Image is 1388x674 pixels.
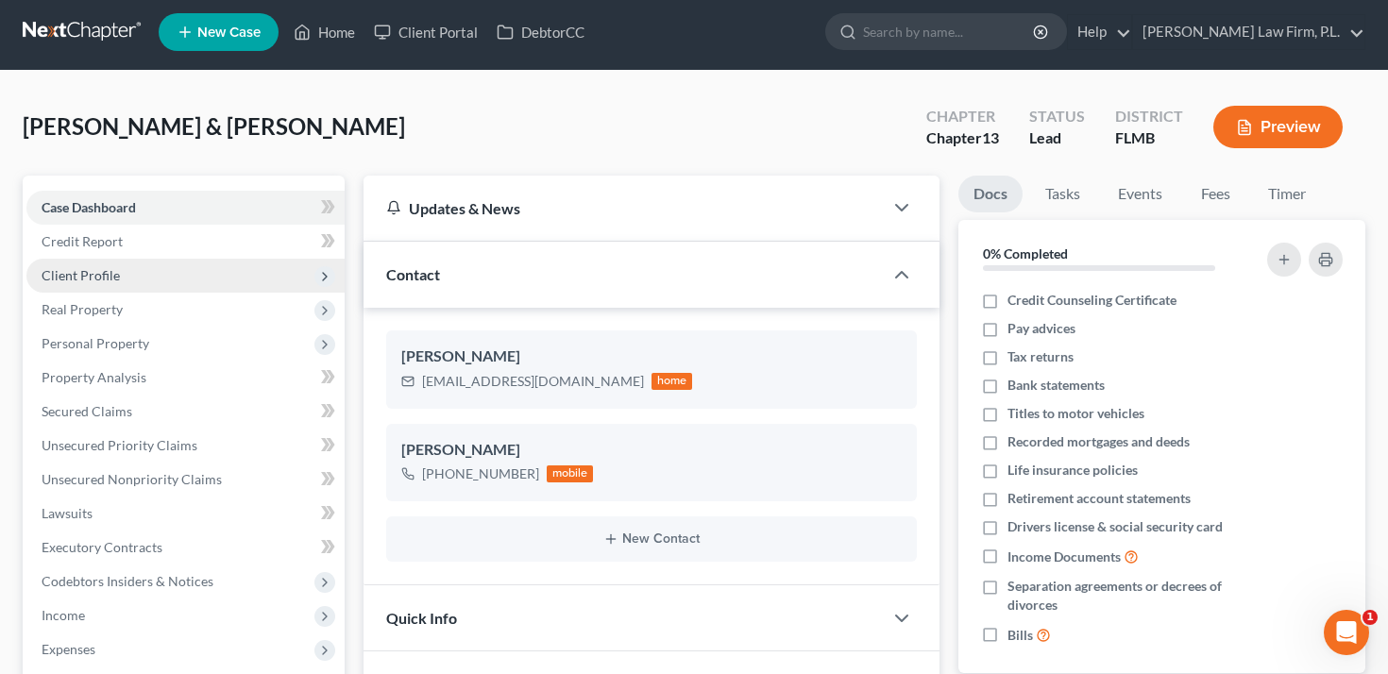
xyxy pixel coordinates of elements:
span: Unsecured Nonpriority Claims [42,471,222,487]
span: Expenses [42,641,95,657]
button: New Contact [401,531,903,547]
a: Tasks [1030,176,1095,212]
span: Property Analysis [42,369,146,385]
div: District [1115,106,1183,127]
div: [PERSON_NAME] [401,345,903,368]
span: 13 [982,128,999,146]
button: Preview [1213,106,1343,148]
a: Property Analysis [26,361,345,395]
span: Titles to motor vehicles [1007,404,1144,423]
span: Drivers license & social security card [1007,517,1223,536]
span: Credit Report [42,233,123,249]
span: Retirement account statements [1007,489,1191,508]
span: [PERSON_NAME] & [PERSON_NAME] [23,112,405,140]
div: Chapter [926,127,999,149]
iframe: Intercom live chat [1324,610,1369,655]
div: mobile [547,465,594,482]
a: Docs [958,176,1023,212]
a: Timer [1253,176,1321,212]
div: Chapter [926,106,999,127]
span: Life insurance policies [1007,461,1138,480]
span: Lawsuits [42,505,93,521]
div: home [652,373,693,390]
span: Unsecured Priority Claims [42,437,197,453]
span: Codebtors Insiders & Notices [42,573,213,589]
strong: 0% Completed [983,245,1068,261]
span: Income Documents [1007,548,1121,566]
div: [EMAIL_ADDRESS][DOMAIN_NAME] [422,372,644,391]
div: [PERSON_NAME] [401,439,903,462]
div: Status [1029,106,1085,127]
a: Unsecured Nonpriority Claims [26,463,345,497]
span: Recorded mortgages and deeds [1007,432,1190,451]
input: Search by name... [863,14,1036,49]
span: Real Property [42,301,123,317]
span: Personal Property [42,335,149,351]
span: Tax returns [1007,347,1074,366]
span: Client Profile [42,267,120,283]
a: Client Portal [364,15,487,49]
span: Separation agreements or decrees of divorces [1007,577,1247,615]
a: [PERSON_NAME] Law Firm, P.L. [1133,15,1364,49]
a: Fees [1185,176,1245,212]
div: FLMB [1115,127,1183,149]
span: Income [42,607,85,623]
span: New Case [197,25,261,40]
span: Pay advices [1007,319,1075,338]
span: Quick Info [386,609,457,627]
div: Lead [1029,127,1085,149]
a: Case Dashboard [26,191,345,225]
a: Secured Claims [26,395,345,429]
span: Contact [386,265,440,283]
span: Credit Counseling Certificate [1007,291,1176,310]
span: Case Dashboard [42,199,136,215]
a: Events [1103,176,1177,212]
span: Bills [1007,626,1033,645]
a: DebtorCC [487,15,594,49]
div: [PHONE_NUMBER] [422,464,539,483]
span: Secured Claims [42,403,132,419]
span: Executory Contracts [42,539,162,555]
a: Help [1068,15,1131,49]
a: Home [284,15,364,49]
a: Credit Report [26,225,345,259]
span: Bank statements [1007,376,1105,395]
a: Unsecured Priority Claims [26,429,345,463]
span: 1 [1363,610,1378,625]
a: Lawsuits [26,497,345,531]
div: Updates & News [386,198,861,218]
a: Executory Contracts [26,531,345,564]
